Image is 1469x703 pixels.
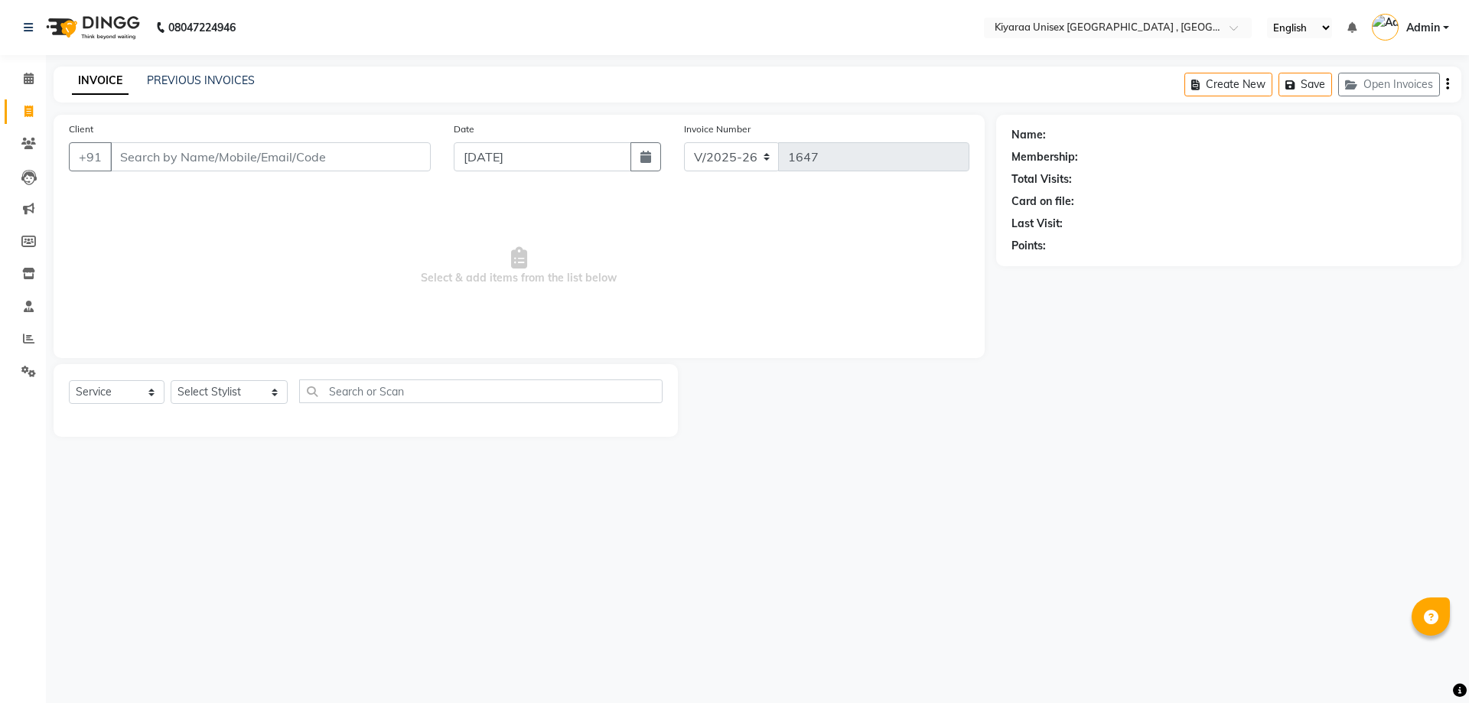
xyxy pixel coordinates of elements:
span: Admin [1406,20,1440,36]
img: Admin [1372,14,1399,41]
button: Create New [1184,73,1272,96]
a: PREVIOUS INVOICES [147,73,255,87]
iframe: chat widget [1405,642,1454,688]
div: Points: [1011,238,1046,254]
div: Card on file: [1011,194,1074,210]
div: Membership: [1011,149,1078,165]
input: Search by Name/Mobile/Email/Code [110,142,431,171]
button: +91 [69,142,112,171]
div: Name: [1011,127,1046,143]
div: Last Visit: [1011,216,1063,232]
input: Search or Scan [299,379,663,403]
b: 08047224946 [168,6,236,49]
div: Total Visits: [1011,171,1072,187]
span: Select & add items from the list below [69,190,969,343]
a: INVOICE [72,67,129,95]
img: logo [39,6,144,49]
label: Date [454,122,474,136]
button: Open Invoices [1338,73,1440,96]
button: Save [1278,73,1332,96]
label: Invoice Number [684,122,751,136]
label: Client [69,122,93,136]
